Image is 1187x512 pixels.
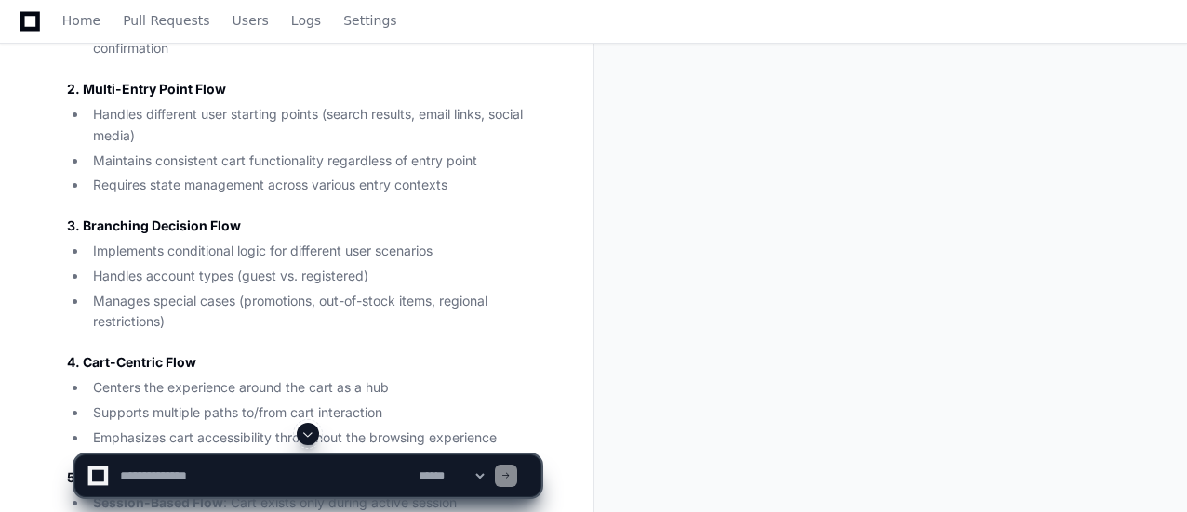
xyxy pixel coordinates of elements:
[62,15,100,26] span: Home
[87,266,540,287] li: Handles account types (guest vs. registered)
[87,402,540,424] li: Supports multiple paths to/from cart interaction
[67,353,540,372] h3: 4. Cart-Centric Flow
[87,377,540,399] li: Centers the experience around the cart as a hub
[87,241,540,262] li: Implements conditional logic for different user scenarios
[87,291,540,334] li: Manages special cases (promotions, out-of-stock items, regional restrictions)
[87,175,540,196] li: Requires state management across various entry contexts
[87,104,540,147] li: Handles different user starting points (search results, email links, social media)
[67,80,540,98] h3: 2. Multi-Entry Point Flow
[67,217,540,235] h3: 3. Branching Decision Flow
[291,15,321,26] span: Logs
[123,15,209,26] span: Pull Requests
[233,15,269,26] span: Users
[343,15,396,26] span: Settings
[87,151,540,172] li: Maintains consistent cart functionality regardless of entry point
